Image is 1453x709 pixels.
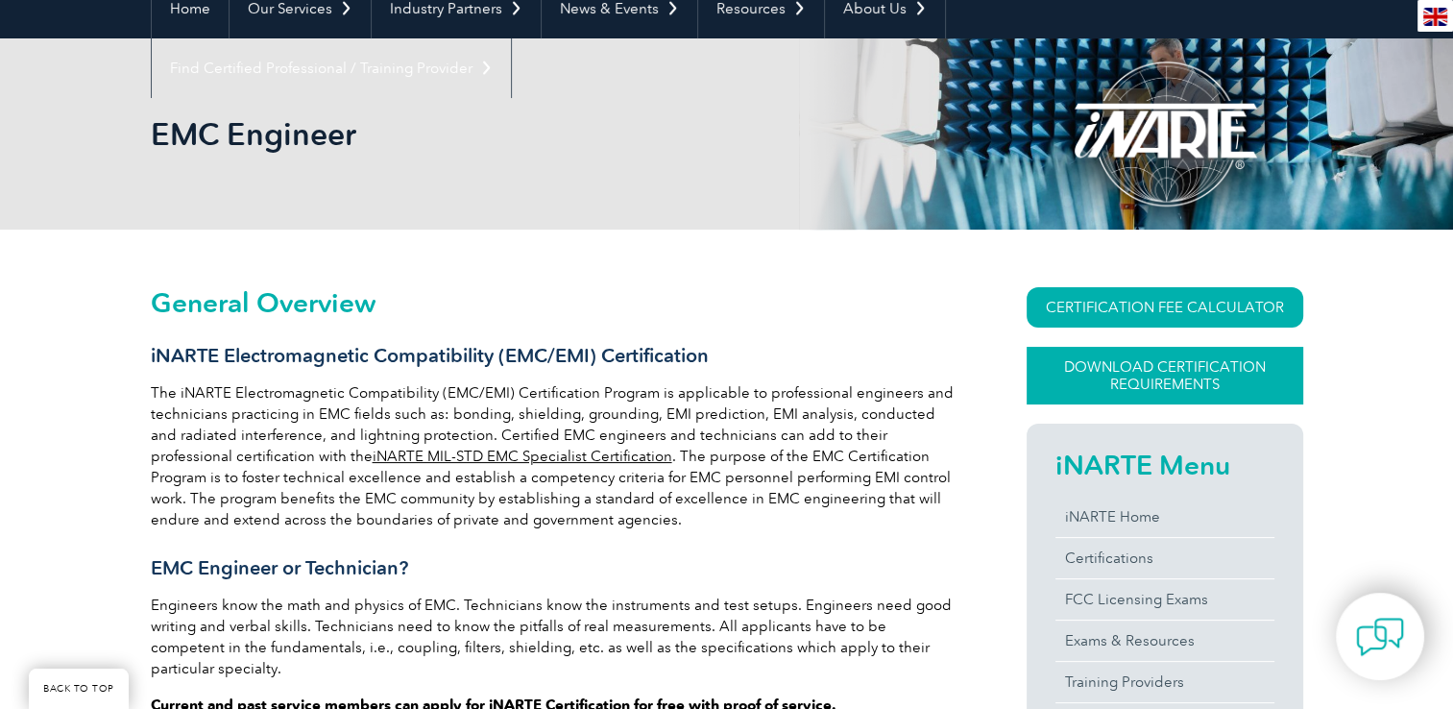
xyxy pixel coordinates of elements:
h3: EMC Engineer or Technician? [151,556,957,580]
a: BACK TO TOP [29,669,129,709]
h3: iNARTE Electromagnetic Compatibility (EMC/EMI) Certification [151,344,957,368]
a: Training Providers [1055,662,1274,702]
a: Certifications [1055,538,1274,578]
a: Exams & Resources [1055,621,1274,661]
a: Find Certified Professional / Training Provider [152,38,511,98]
p: Engineers know the math and physics of EMC. Technicians know the instruments and test setups. Eng... [151,595,957,679]
h2: General Overview [151,287,957,318]
p: The iNARTE Electromagnetic Compatibility (EMC/EMI) Certification Program is applicable to profess... [151,382,957,530]
h1: EMC Engineer [151,115,888,153]
a: Download Certification Requirements [1027,347,1303,404]
a: iNARTE Home [1055,497,1274,537]
img: en [1423,8,1447,26]
a: iNARTE MIL-STD EMC Specialist Certification [373,448,672,465]
h2: iNARTE Menu [1055,450,1274,480]
a: FCC Licensing Exams [1055,579,1274,620]
a: CERTIFICATION FEE CALCULATOR [1027,287,1303,328]
img: contact-chat.png [1356,613,1404,661]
